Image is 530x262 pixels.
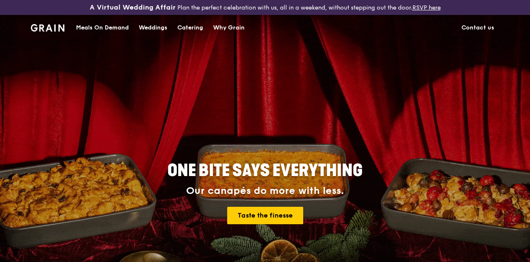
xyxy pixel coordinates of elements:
[90,3,176,12] h3: A Virtual Wedding Affair
[213,15,245,40] div: Why Grain
[456,15,499,40] a: Contact us
[177,15,203,40] div: Catering
[139,15,167,40] div: Weddings
[88,3,442,12] div: Plan the perfect celebration with us, all in a weekend, without stepping out the door.
[134,15,172,40] a: Weddings
[31,24,64,32] img: Grain
[227,207,303,224] a: Taste the finesse
[412,4,441,11] a: RSVP here
[208,15,250,40] a: Why Grain
[115,185,415,197] div: Our canapés do more with less.
[167,161,363,181] span: ONE BITE SAYS EVERYTHING
[31,15,64,39] a: GrainGrain
[172,15,208,40] a: Catering
[76,15,129,40] div: Meals On Demand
